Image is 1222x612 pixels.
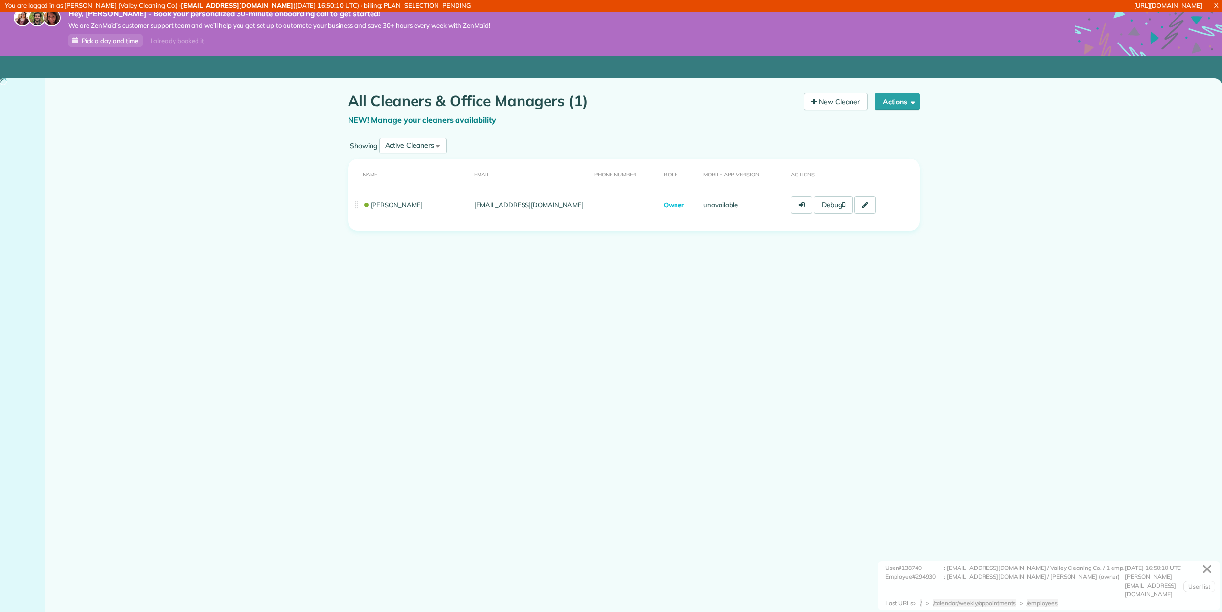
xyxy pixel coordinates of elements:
[348,115,497,125] a: NEW! Manage your cleaners availability
[1125,564,1213,572] div: [DATE] 16:50:10 UTC
[885,599,913,608] div: Last URLs
[82,37,138,44] span: Pick a day and time
[944,564,1125,572] div: : [EMAIL_ADDRESS][DOMAIN_NAME] / Valley Cleaning Co. / 1 emp.
[363,201,423,209] a: [PERSON_NAME]
[28,9,46,26] img: jorge-587dff0eeaa6aab1f244e6dc62b8924c3b6ad411094392a53c71c6c4a576187d.jpg
[804,93,868,110] a: New Cleaner
[43,9,61,26] img: michelle-19f622bdf1676172e81f8f8fba1fb50e276960ebfe0243fe18214015130c80e4.jpg
[68,9,490,19] strong: Hey, [PERSON_NAME] - Book your personalized 30-minute onboarding call to get started!
[145,35,210,47] div: I already booked it
[885,572,944,599] div: Employee#294930
[920,599,922,607] span: /
[348,141,379,151] label: Showing
[913,599,1062,608] div: > > >
[348,159,471,189] th: Name
[814,196,853,214] a: Debug
[699,189,787,221] td: unavailable
[787,159,919,189] th: Actions
[664,201,684,209] span: Owner
[470,189,590,221] td: [EMAIL_ADDRESS][DOMAIN_NAME]
[181,1,293,9] strong: [EMAIL_ADDRESS][DOMAIN_NAME]
[385,140,434,151] div: Active Cleaners
[68,34,143,47] a: Pick a day and time
[1134,1,1202,9] a: [URL][DOMAIN_NAME]
[14,9,31,26] img: maria-72a9807cf96188c08ef61303f053569d2e2a8a1cde33d635c8a3ac13582a053d.jpg
[1183,581,1215,592] a: User list
[660,159,699,189] th: Role
[933,599,1016,607] span: /calendar/weekly/appointments
[1125,572,1213,599] div: [PERSON_NAME][EMAIL_ADDRESS][DOMAIN_NAME]
[348,93,797,109] h1: All Cleaners & Office Managers (1)
[1027,599,1058,607] span: /employees
[944,572,1125,599] div: : [EMAIL_ADDRESS][DOMAIN_NAME] / [PERSON_NAME] (owner)
[885,564,944,572] div: User#138740
[68,22,490,30] span: We are ZenMaid’s customer support team and we’ll help you get set up to automate your business an...
[699,159,787,189] th: Mobile App Version
[875,93,920,110] button: Actions
[590,159,660,189] th: Phone number
[1197,557,1218,581] a: ✕
[470,159,590,189] th: Email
